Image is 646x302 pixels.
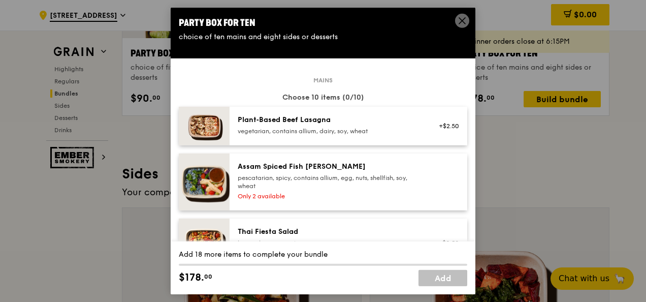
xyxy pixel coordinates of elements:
div: pescatarian, spicy, contains allium, egg, nuts, shellfish, soy, wheat [238,174,420,190]
div: Assam Spiced Fish [PERSON_NAME] [238,162,420,172]
div: Party Box for Ten [179,16,467,30]
span: $178. [179,270,204,285]
div: Thai Fiesta Salad [238,227,420,237]
img: daily_normal_Assam_Spiced_Fish_Curry__Horizontal_.jpg [179,154,230,210]
div: Choose 10 items (0/10) [179,93,467,103]
div: Add 18 more items to complete your bundle [179,250,467,260]
span: Mains [309,76,337,84]
img: daily_normal_Thai_Fiesta_Salad__Horizontal_.jpg [179,219,230,267]
a: Add [418,270,467,286]
div: Plant‑Based Beef Lasagna [238,115,420,125]
img: daily_normal_Citrusy-Cauliflower-Plant-Based-Lasagna-HORZ.jpg [179,107,230,145]
div: low carb, vegan, spicy [238,239,420,247]
div: +$2.50 [432,122,459,130]
span: 00 [204,273,212,281]
div: choice of ten mains and eight sides or desserts [179,32,467,42]
div: +$0.50 [432,239,459,247]
div: Only 2 available [238,192,420,200]
div: vegetarian, contains allium, dairy, soy, wheat [238,127,420,135]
